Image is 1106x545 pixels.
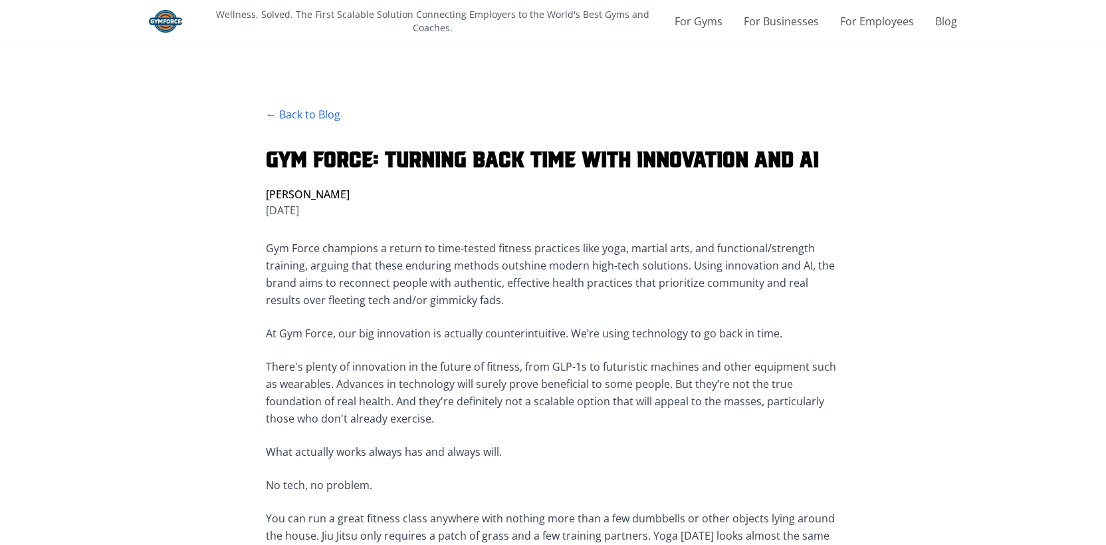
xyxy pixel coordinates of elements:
p: At Gym Force, our big innovation is actually counterintuitive. We’re using technology to go back ... [266,325,840,342]
a: For Gyms [675,13,722,29]
img: Gym Force Logo [149,10,182,33]
p: No tech, no problem. [266,476,840,494]
p: Gym Force champions a return to time-tested fitness practices like yoga, martial arts, and functi... [266,240,840,309]
a: For Employees [840,13,914,29]
button: ← Back to Blog [266,106,340,122]
a: Blog [935,13,957,29]
a: For Businesses [744,13,819,29]
p: [DATE] [266,202,350,218]
p: There's plenty of innovation in the future of fitness, from GLP-1s to futuristic machines and oth... [266,358,840,427]
p: Wellness, Solved. The First Scalable Solution Connecting Employers to the World's Best Gyms and C... [195,8,669,35]
p: What actually works always has and always will. [266,443,840,460]
h1: Gym Force: Turning Back Time with Innovation and AI [266,144,840,170]
p: [PERSON_NAME] [266,186,350,202]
